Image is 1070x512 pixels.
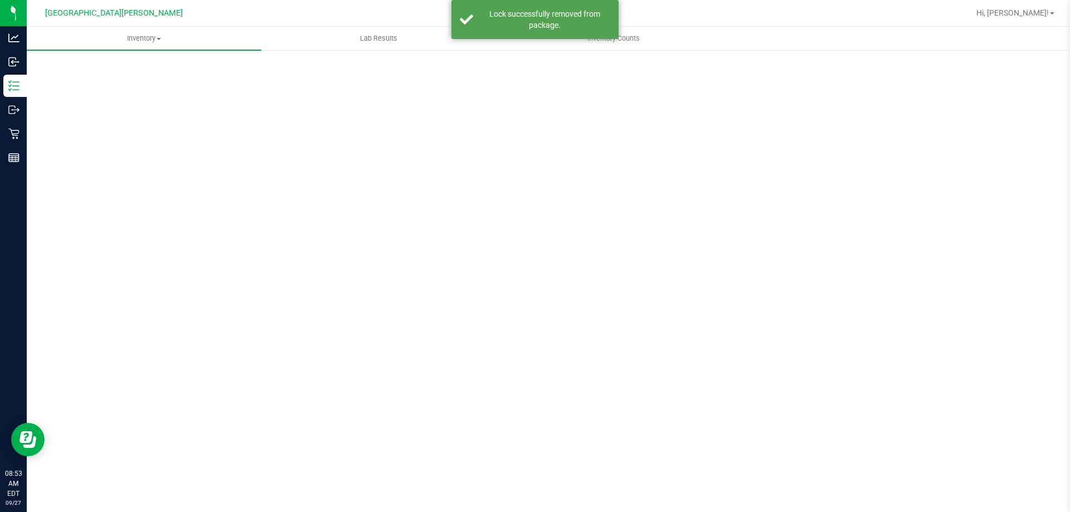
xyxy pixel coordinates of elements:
[8,152,20,163] inline-svg: Reports
[45,8,183,18] span: [GEOGRAPHIC_DATA][PERSON_NAME]
[976,8,1049,17] span: Hi, [PERSON_NAME]!
[8,56,20,67] inline-svg: Inbound
[8,104,20,115] inline-svg: Outbound
[11,423,45,456] iframe: Resource center
[5,469,22,499] p: 08:53 AM EDT
[261,27,496,50] a: Lab Results
[8,32,20,43] inline-svg: Analytics
[27,27,261,50] a: Inventory
[5,499,22,507] p: 09/27
[8,80,20,91] inline-svg: Inventory
[8,128,20,139] inline-svg: Retail
[27,33,261,43] span: Inventory
[345,33,412,43] span: Lab Results
[479,8,610,31] div: Lock successfully removed from package.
